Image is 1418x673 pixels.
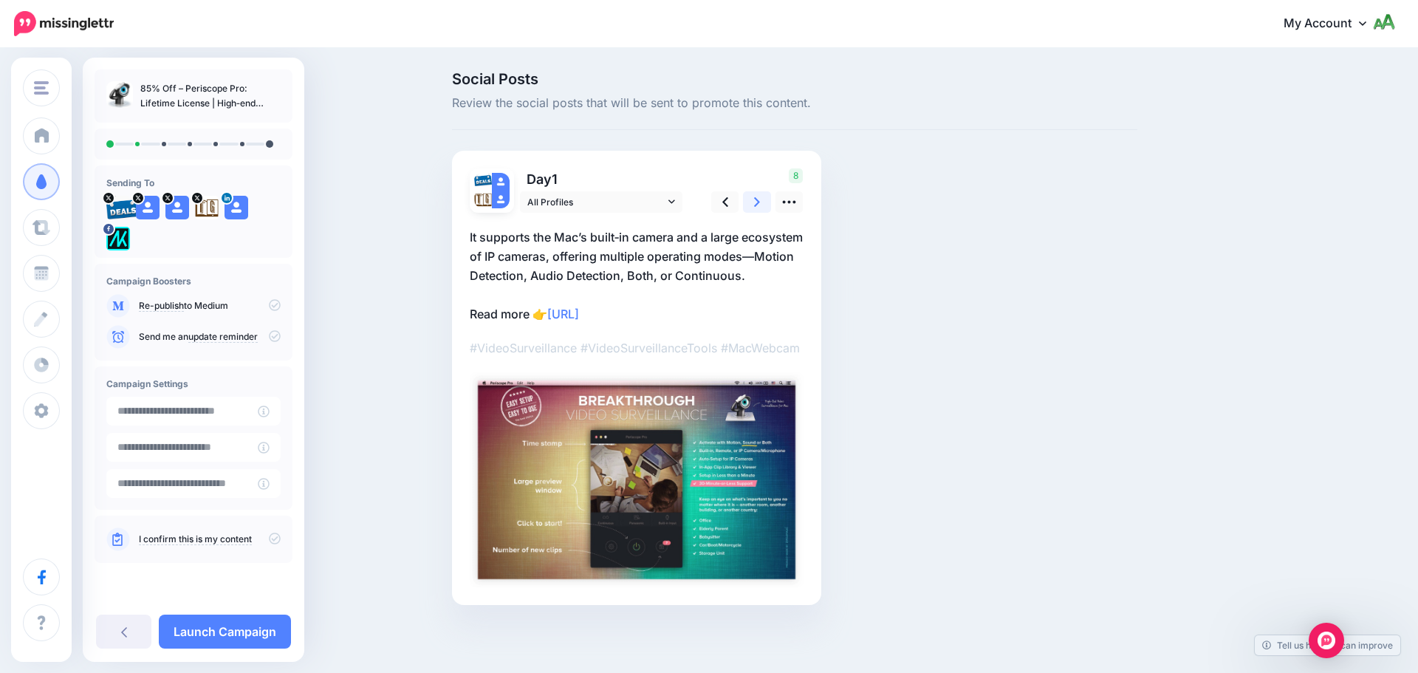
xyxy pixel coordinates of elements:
[139,533,252,545] a: I confirm this is my content
[520,191,682,213] a: All Profiles
[136,196,160,219] img: user_default_image.png
[547,307,579,321] a: [URL]
[106,177,281,188] h4: Sending To
[520,168,685,190] p: Day
[492,173,510,191] img: user_default_image.png
[106,276,281,287] h4: Campaign Boosters
[1269,6,1396,42] a: My Account
[139,330,281,344] p: Send me an
[139,300,184,312] a: Re-publish
[188,331,258,343] a: update reminder
[139,299,281,312] p: to Medium
[470,228,804,324] p: It supports the Mac’s built‑in camera and a large ecosystem of IP cameras, offering multiple oper...
[474,173,492,186] img: 95cf0fca748e57b5e67bba0a1d8b2b21-27699.png
[225,196,248,219] img: user_default_image.png
[474,191,492,208] img: agK0rCH6-27705.jpg
[14,11,114,36] img: Missinglettr
[106,196,139,219] img: 95cf0fca748e57b5e67bba0a1d8b2b21-27699.png
[789,168,803,183] span: 8
[106,227,130,250] img: 300371053_782866562685722_1733786435366177641_n-bsa128417.png
[492,191,510,208] img: user_default_image.png
[470,372,804,587] img: f4851b04a9b736a528a876d3b215662c.jpg
[34,81,49,95] img: menu.png
[1255,635,1400,655] a: Tell us how we can improve
[165,196,189,219] img: user_default_image.png
[452,72,1137,86] span: Social Posts
[140,81,281,111] p: 85% Off – Periscope Pro: Lifetime License | High‑end Video Surveillance App – for Mac
[470,338,804,358] p: #VideoSurveillance #VideoSurveillanceTools #MacWebcam
[552,171,558,187] span: 1
[452,94,1137,113] span: Review the social posts that will be sent to promote this content.
[527,194,665,210] span: All Profiles
[1309,623,1344,658] div: Open Intercom Messenger
[106,81,133,108] img: 322ff45fc96a9068a3426cebe2012aca_thumb.jpg
[106,378,281,389] h4: Campaign Settings
[195,196,219,219] img: agK0rCH6-27705.jpg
